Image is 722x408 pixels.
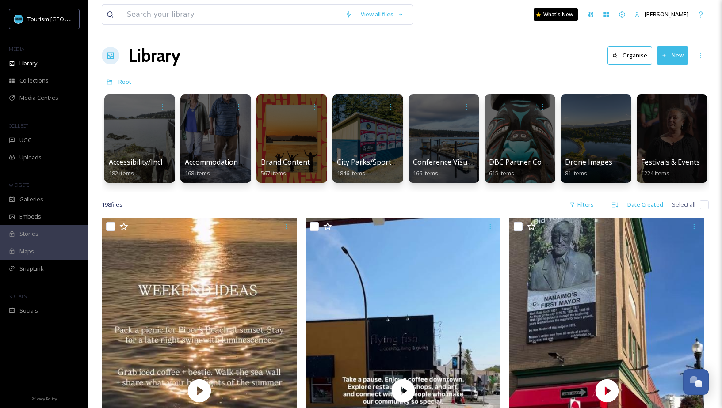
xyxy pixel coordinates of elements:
a: [PERSON_NAME] [630,6,693,23]
span: Collections [19,76,49,85]
span: 1224 items [641,169,669,177]
a: Library [128,42,180,69]
span: SOCIALS [9,293,27,299]
span: UGC [19,136,31,144]
span: 166 items [413,169,438,177]
span: Drone Images [565,157,612,167]
a: City Parks/Sport Images1846 items [337,158,417,177]
span: Library [19,59,37,68]
span: Root [118,78,131,86]
a: DBC Partner Contrent615 items [489,158,563,177]
span: COLLECT [9,122,28,129]
span: Select all [672,200,695,209]
span: Accommodations by Biz [185,157,263,167]
button: New [657,46,688,64]
span: Uploads [19,153,42,162]
span: 567 items [261,169,286,177]
span: 182 items [109,169,134,177]
span: 168 items [185,169,210,177]
span: WIDGETS [9,181,29,188]
a: Brand Content567 items [261,158,310,177]
a: What's New [534,8,578,21]
span: 1846 items [337,169,365,177]
span: City Parks/Sport Images [337,157,417,167]
span: [PERSON_NAME] [645,10,688,18]
span: Conference Visuals [413,157,477,167]
span: Festivals & Events [641,157,700,167]
span: Stories [19,230,38,238]
span: 198 file s [102,200,122,209]
a: Accessibility/Inclusivity182 items [109,158,183,177]
span: 81 items [565,169,587,177]
span: Embeds [19,212,41,221]
a: Festivals & Events1224 items [641,158,700,177]
button: Open Chat [683,369,709,395]
span: Media Centres [19,94,58,102]
a: Drone Images81 items [565,158,612,177]
span: Maps [19,247,34,256]
input: Search your library [122,5,340,24]
span: Galleries [19,195,43,204]
span: 615 items [489,169,514,177]
span: Tourism [GEOGRAPHIC_DATA] [27,15,107,23]
a: Conference Visuals166 items [413,158,477,177]
span: SnapLink [19,264,44,273]
span: Socials [19,306,38,315]
button: Organise [607,46,652,64]
a: Root [118,76,131,87]
span: MEDIA [9,45,24,52]
a: Organise [607,46,657,64]
span: Accessibility/Inclusivity [109,157,183,167]
span: Brand Content [261,157,310,167]
div: Filters [565,196,598,213]
a: Accommodations by Biz168 items [185,158,263,177]
span: DBC Partner Contrent [489,157,563,167]
a: Privacy Policy [31,393,57,404]
img: tourism_nanaimo_logo.jpeg [14,15,23,23]
a: View all files [356,6,408,23]
span: Privacy Policy [31,396,57,402]
div: Date Created [623,196,668,213]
